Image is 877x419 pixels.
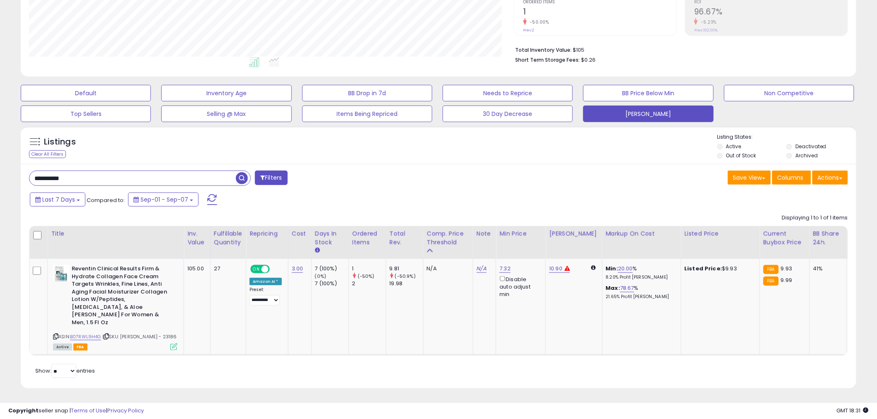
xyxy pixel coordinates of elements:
[315,273,327,279] small: (0%)
[782,214,848,222] div: Displaying 1 to 1 of 1 items
[53,265,177,349] div: ASIN:
[427,265,467,272] div: N/A
[515,56,580,63] b: Short Term Storage Fees:
[315,247,320,254] small: Days In Stock.
[72,265,172,329] b: Reventin Clinical Results Firm & Hydrate Collagen Face Cream Targets Wrinkles, Fine Lines, Anti A...
[73,344,87,351] span: FBA
[352,280,386,287] div: 2
[726,152,756,159] label: Out of Stock
[685,265,753,272] div: $9.93
[443,85,573,101] button: Needs to Reprice
[606,265,675,280] div: %
[606,265,618,272] b: Min:
[269,266,282,273] span: OFF
[694,7,848,18] h2: 96.67%
[781,265,792,272] span: 9.93
[30,193,85,207] button: Last 7 Days
[698,19,717,25] small: -5.23%
[141,195,188,204] span: Sep-01 - Sep-07
[717,133,856,141] p: Listing States:
[390,229,420,247] div: Total Rev.
[35,367,95,375] span: Show: entries
[602,226,681,259] th: The percentage added to the cost of goods (COGS) that forms the calculator for Min & Max prices.
[499,265,511,273] a: 7.32
[477,229,493,238] div: Note
[102,333,177,340] span: | SKU: [PERSON_NAME] - 23186
[685,265,722,272] b: Listed Price:
[527,19,549,25] small: -50.00%
[29,150,66,158] div: Clear All Filters
[427,229,470,247] div: Comp. Price Threshold
[549,229,598,238] div: [PERSON_NAME]
[583,106,713,122] button: [PERSON_NAME]
[292,265,303,273] a: 3.00
[302,85,432,101] button: BB Drop in 7d
[390,280,423,287] div: 19.98
[515,46,572,53] b: Total Inventory Value:
[42,195,75,204] span: Last 7 Days
[70,333,101,340] a: B07RWL9H4G
[87,196,125,204] span: Compared to:
[315,265,349,272] div: 7 (100%)
[781,276,792,284] span: 9.99
[813,229,843,247] div: BB Share 24h.
[549,265,562,273] a: 10.90
[523,28,534,33] small: Prev: 2
[606,275,675,280] p: 8.20% Profit [PERSON_NAME]
[606,284,675,300] div: %
[795,152,818,159] label: Archived
[358,273,375,279] small: (-50%)
[606,229,678,238] div: Markup on Cost
[837,407,869,414] span: 2025-09-15 18:31 GMT
[315,280,349,287] div: 7 (100%)
[128,193,199,207] button: Sep-01 - Sep-07
[315,229,345,247] div: Days In Stock
[515,44,842,54] li: $105
[161,85,291,101] button: Inventory Age
[107,407,144,414] a: Privacy Policy
[606,294,675,300] p: 21.65% Profit [PERSON_NAME]
[187,265,204,272] div: 105.00
[255,171,287,185] button: Filters
[352,229,383,247] div: Ordered Items
[618,265,633,273] a: 20.00
[772,171,811,185] button: Columns
[443,106,573,122] button: 30 Day Decrease
[581,56,596,64] span: $0.26
[395,273,416,279] small: (-50.9%)
[51,229,180,238] div: Title
[795,143,826,150] label: Deactivated
[250,287,282,306] div: Preset:
[583,85,713,101] button: BB Price Below Min
[352,265,386,272] div: 1
[499,275,539,298] div: Disable auto adjust min
[44,136,76,148] h5: Listings
[250,278,282,285] div: Amazon AI *
[8,407,144,415] div: seller snap | |
[21,85,151,101] button: Default
[726,143,741,150] label: Active
[499,229,542,238] div: Min Price
[292,229,308,238] div: Cost
[302,106,432,122] button: Items Being Repriced
[161,106,291,122] button: Selling @ Max
[250,229,285,238] div: Repricing
[728,171,771,185] button: Save View
[214,265,240,272] div: 27
[21,106,151,122] button: Top Sellers
[778,173,804,182] span: Columns
[477,265,487,273] a: N/A
[214,229,242,247] div: Fulfillable Quantity
[685,229,756,238] div: Listed Price
[763,265,779,274] small: FBA
[606,284,620,292] b: Max:
[251,266,262,273] span: ON
[523,7,676,18] h2: 1
[71,407,106,414] a: Terms of Use
[812,171,848,185] button: Actions
[53,344,72,351] span: All listings currently available for purchase on Amazon
[724,85,854,101] button: Non Competitive
[763,229,806,247] div: Current Buybox Price
[390,265,423,272] div: 9.81
[763,277,779,286] small: FBA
